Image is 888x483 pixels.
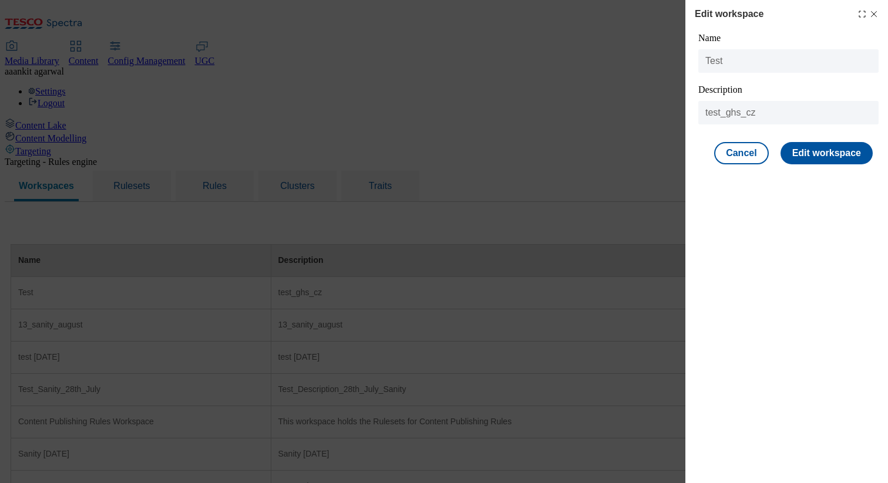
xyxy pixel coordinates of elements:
[698,85,742,94] label: Description
[695,7,763,21] h4: Edit workspace
[714,142,768,164] button: Cancel
[698,33,721,43] label: Name
[698,49,879,73] input: Name
[698,101,879,124] input: Description
[781,142,873,164] button: Edit workspace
